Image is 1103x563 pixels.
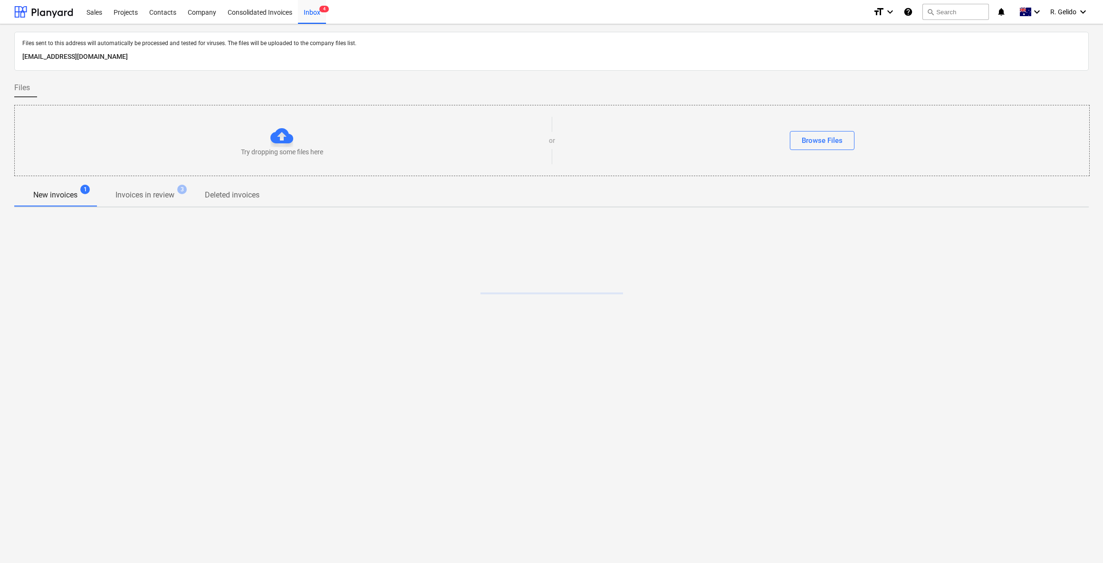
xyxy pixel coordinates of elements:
[790,131,854,150] button: Browse Files
[80,185,90,194] span: 1
[319,6,329,12] span: 4
[14,105,1090,176] div: Try dropping some files hereorBrowse Files
[1031,6,1043,18] i: keyboard_arrow_down
[177,185,187,194] span: 3
[14,82,30,94] span: Files
[241,147,323,157] p: Try dropping some files here
[927,8,934,16] span: search
[873,6,884,18] i: format_size
[802,134,843,147] div: Browse Files
[1050,8,1076,16] span: R. Gelido
[903,6,913,18] i: Knowledge base
[33,189,77,201] p: New invoices
[1077,6,1089,18] i: keyboard_arrow_down
[922,4,989,20] button: Search
[1055,517,1103,563] iframe: Chat Widget
[549,136,555,145] p: or
[22,51,1081,63] p: [EMAIL_ADDRESS][DOMAIN_NAME]
[22,40,1081,47] p: Files sent to this address will automatically be processed and tested for viruses. The files will...
[115,189,174,201] p: Invoices in review
[205,189,259,201] p: Deleted invoices
[884,6,896,18] i: keyboard_arrow_down
[997,6,1006,18] i: notifications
